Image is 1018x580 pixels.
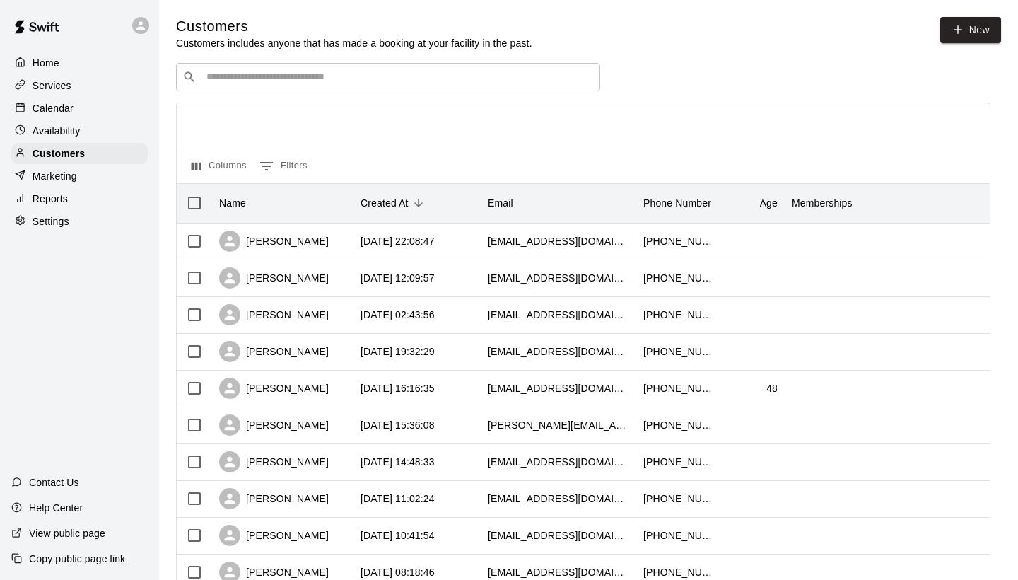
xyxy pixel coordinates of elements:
div: [PERSON_NAME] [219,231,329,252]
p: Reports [33,192,68,206]
div: 2025-08-13 15:36:08 [361,418,435,432]
div: 2025-08-13 11:02:24 [361,492,435,506]
p: Calendar [33,101,74,115]
a: New [940,17,1001,43]
div: +18013109058 [643,271,714,285]
div: aninabishop86@gmail.com [488,492,629,506]
div: [PERSON_NAME] [219,414,329,436]
a: Marketing [11,166,148,187]
p: Customers includes anyone that has made a booking at your facility in the past. [176,36,532,50]
div: david.feller@icloud.com [488,418,629,432]
div: Search customers by name or email [176,63,600,91]
div: karlikoelliker@gmail.com [488,455,629,469]
div: 48 [766,381,778,395]
p: Services [33,79,71,93]
div: Age [760,183,778,223]
div: Phone Number [636,183,721,223]
div: 2025-08-13 16:16:35 [361,381,435,395]
p: Help Center [29,501,83,515]
a: Availability [11,120,148,141]
div: +18013104375 [643,344,714,359]
div: mhurley413@gmail.com [488,271,629,285]
div: 2025-08-13 14:48:33 [361,455,435,469]
div: Memberships [792,183,853,223]
p: Availability [33,124,81,138]
p: View public page [29,526,105,540]
div: [PERSON_NAME] [219,451,329,472]
div: Name [219,183,246,223]
div: 2025-08-13 08:18:46 [361,565,435,579]
p: Copy public page link [29,552,125,566]
a: Home [11,52,148,74]
div: 2025-08-13 19:32:29 [361,344,435,359]
div: 2025-08-14 02:43:56 [361,308,435,322]
p: Contact Us [29,475,79,489]
div: 2025-08-14 12:09:57 [361,271,435,285]
a: Reports [11,188,148,209]
div: [PERSON_NAME] [219,378,329,399]
div: torwconder@gmail.com [488,234,629,248]
div: [PERSON_NAME] [219,488,329,509]
div: [PERSON_NAME] [219,304,329,325]
button: Select columns [188,155,250,178]
div: +17203382728 [643,455,714,469]
a: Customers [11,143,148,164]
div: Email [481,183,636,223]
p: Customers [33,146,85,161]
button: Show filters [256,155,311,178]
button: Sort [409,193,428,213]
div: Phone Number [643,183,711,223]
div: Created At [361,183,409,223]
div: [PERSON_NAME] [219,341,329,362]
a: Calendar [11,98,148,119]
p: Settings [33,214,69,228]
h5: Customers [176,17,532,36]
div: apayne@adobe.com [488,344,629,359]
div: [PERSON_NAME] [219,525,329,546]
div: +18016022469 [643,528,714,543]
a: Services [11,75,148,96]
div: Name [212,183,353,223]
div: Email [488,183,513,223]
div: 2025-08-14 22:08:47 [361,234,435,248]
div: alieshajackman@gmail.com [488,565,629,579]
div: Memberships [785,183,997,223]
div: [PERSON_NAME] [219,267,329,289]
p: Marketing [33,169,77,183]
div: Created At [353,183,481,223]
div: +18019952541 [643,418,714,432]
p: Home [33,56,59,70]
a: Settings [11,211,148,232]
div: teresalorelei@yahoo.com [488,381,629,395]
div: +18019196918 [643,234,714,248]
div: +14086139237 [643,381,714,395]
div: +18019310010 [643,308,714,322]
div: 2025-08-13 10:41:54 [361,528,435,543]
div: +18016168200 [643,492,714,506]
div: rachelvb26@yahoo.com [488,528,629,543]
div: chelshendrickson@gmail.com [488,308,629,322]
div: +18014718454 [643,565,714,579]
div: Age [721,183,785,223]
